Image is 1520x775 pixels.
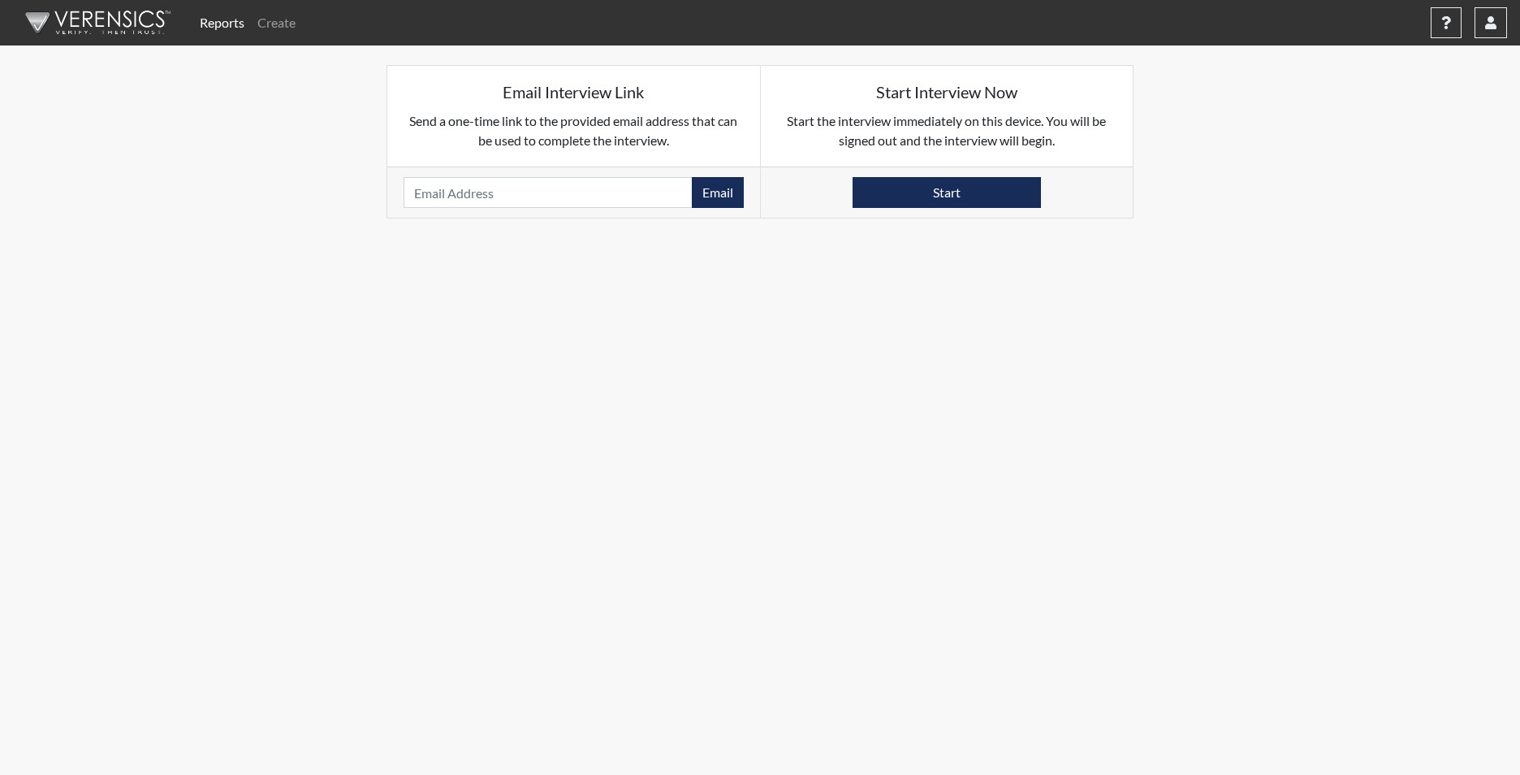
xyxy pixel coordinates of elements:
[692,177,744,208] button: Email
[404,82,744,102] h5: Email Interview Link
[251,6,302,39] a: Create
[404,111,744,150] p: Send a one-time link to the provided email address that can be used to complete the interview.
[404,177,693,208] input: Email Address
[193,6,251,39] a: Reports
[853,177,1041,208] button: Start
[777,111,1117,150] p: Start the interview immediately on this device. You will be signed out and the interview will begin.
[777,82,1117,102] h5: Start Interview Now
